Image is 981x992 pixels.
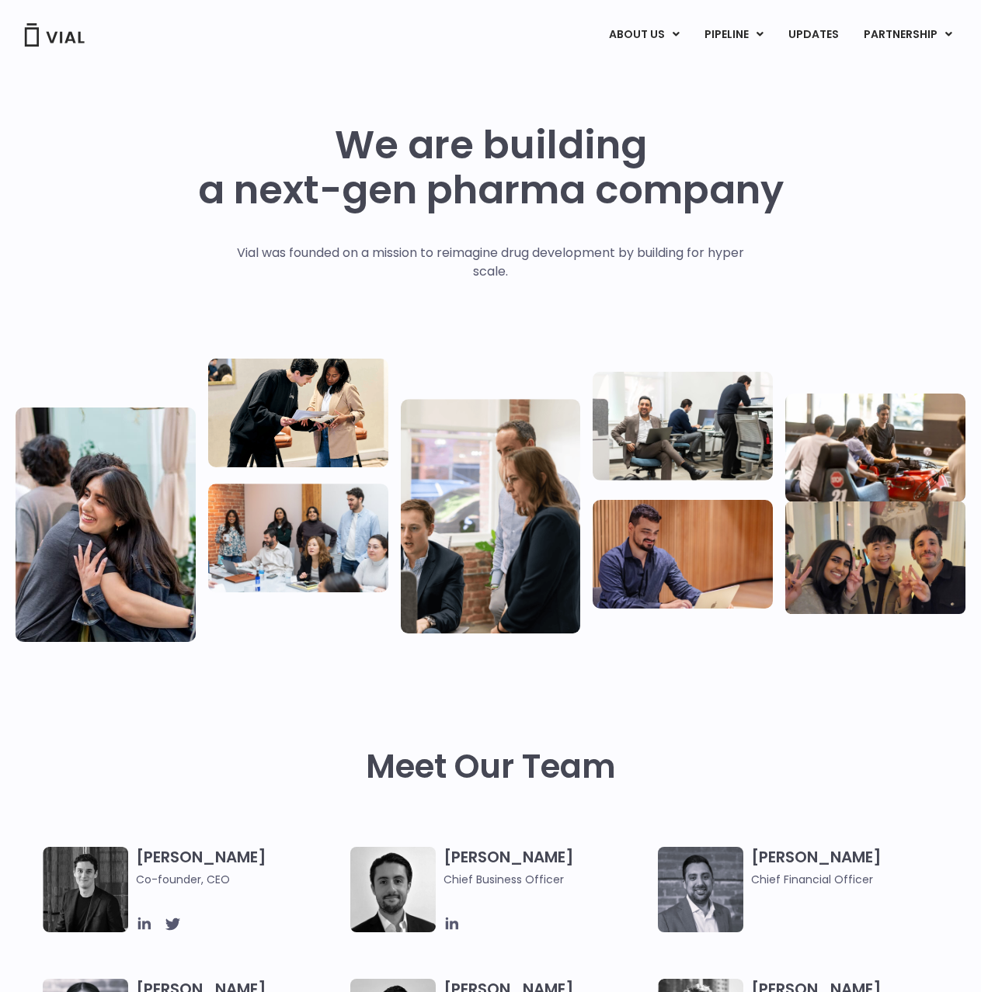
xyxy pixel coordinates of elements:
img: Eight people standing and sitting in an office [208,484,388,592]
span: Co-founder, CEO [136,871,343,888]
img: Group of people playing whirlyball [785,394,965,502]
img: Group of 3 people smiling holding up the peace sign [785,501,965,614]
a: UPDATES [776,22,851,48]
img: A black and white photo of a man in a suit attending a Summit. [43,847,128,932]
h3: [PERSON_NAME] [751,847,958,888]
span: Chief Financial Officer [751,871,958,888]
h3: [PERSON_NAME] [444,847,650,888]
img: Headshot of smiling man named Samir [658,847,743,932]
img: Man working at a computer [593,500,773,609]
img: Vial Life [16,408,196,642]
h3: [PERSON_NAME] [136,847,343,888]
img: Two people looking at a paper talking. [208,359,388,467]
img: A black and white photo of a man in a suit holding a vial. [350,847,436,932]
p: Vial was founded on a mission to reimagine drug development by building for hyper scale. [221,244,760,281]
h1: We are building a next-gen pharma company [198,123,784,213]
img: Group of three people standing around a computer looking at the screen [401,399,581,633]
h2: Meet Our Team [366,748,616,786]
a: PIPELINEMenu Toggle [692,22,775,48]
img: Three people working in an office [593,371,773,480]
img: Vial Logo [23,23,85,47]
a: PARTNERSHIPMenu Toggle [851,22,965,48]
span: Chief Business Officer [444,871,650,888]
a: ABOUT USMenu Toggle [597,22,691,48]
